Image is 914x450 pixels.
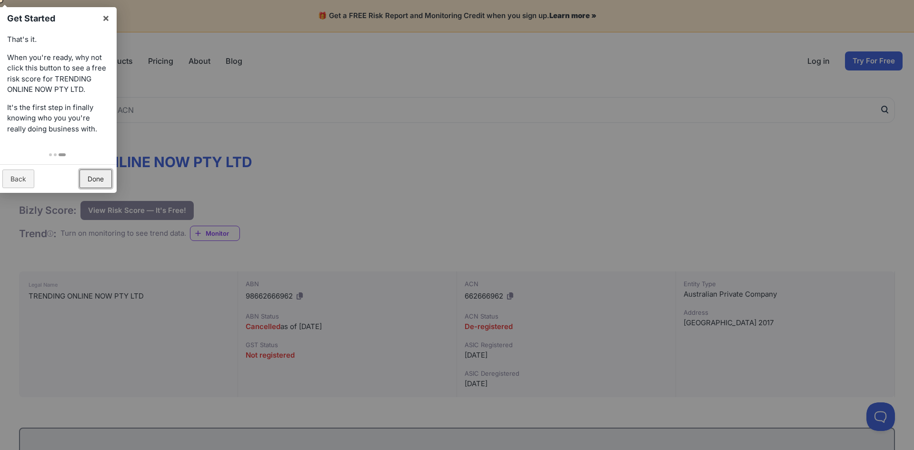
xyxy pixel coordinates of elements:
a: × [95,7,117,29]
a: Back [2,170,34,188]
p: It's the first step in finally knowing who you you're really doing business with. [7,102,107,135]
a: Done [79,170,112,188]
p: That's it. [7,34,107,45]
h1: Get Started [7,12,97,25]
p: When you're ready, why not click this button to see a free risk score for TRENDING ONLINE NOW PTY... [7,52,107,95]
